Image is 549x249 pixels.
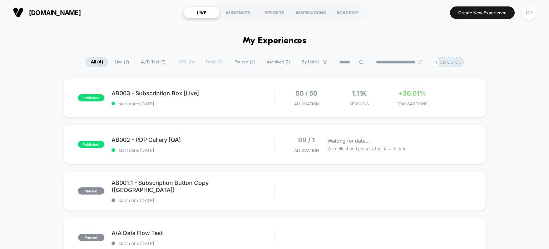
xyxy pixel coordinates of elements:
div: REPORTS [256,7,293,18]
h1: My Experiences [243,36,307,46]
div: LIVE [183,7,220,18]
span: Paused ( 2 ) [229,57,260,67]
span: All ( 4 ) [85,57,108,67]
img: Visually logo [13,7,24,18]
span: published [78,94,104,101]
button: CD [520,5,538,20]
span: AB003 - Subscription Box [Live] [112,90,274,97]
span: Allocation [294,148,319,153]
span: start date: [DATE] [112,198,274,203]
span: +36.01% [398,90,426,97]
p: CD [440,59,446,65]
span: Archived ( 1 ) [261,57,295,67]
span: AB001.1 - Subscription Button Copy ([GEOGRAPHIC_DATA]) [112,179,274,193]
div: + 1 [430,57,440,67]
span: [DOMAIN_NAME] [29,9,81,16]
span: 99 / 1 [298,136,315,144]
div: INSPIRATIONS [293,7,329,18]
span: start date: [DATE] [112,241,274,246]
div: CD [522,6,536,20]
span: Allocation [294,101,319,106]
span: A/A Data Flow Test [112,229,274,236]
span: A/B Test ( 2 ) [135,57,171,67]
div: AUDIENCES [220,7,256,18]
span: paused [78,234,104,241]
span: Live ( 2 ) [109,57,134,67]
button: [DOMAIN_NAME] [11,7,83,18]
span: AB002 - PDP Gallery [QA] [112,136,274,143]
span: paused [78,187,104,195]
span: start date: [DATE] [112,148,274,153]
span: Waiting for data... [327,137,370,145]
p: DC [455,59,462,65]
span: start date: [DATE] [112,101,274,106]
div: ACADEMY [329,7,366,18]
span: 1.11k [352,90,367,97]
span: We collect and process the data for you [327,145,406,152]
span: By Label [302,59,319,65]
span: published [78,141,104,148]
p: DC [447,59,454,65]
span: TRANSACTIONS [387,101,437,106]
button: Create New Experience [450,6,515,19]
span: 50 / 50 [296,90,317,97]
span: Sessions [335,101,384,106]
img: end [418,60,422,64]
